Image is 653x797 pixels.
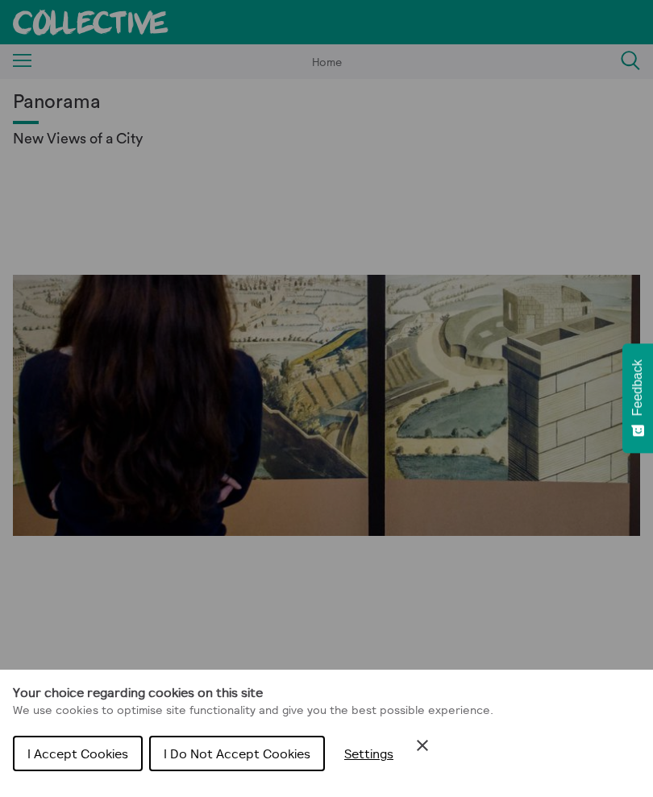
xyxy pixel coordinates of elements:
[13,702,640,720] p: We use cookies to optimise site functionality and give you the best possible experience.
[27,745,128,762] span: I Accept Cookies
[149,736,325,771] button: I Do Not Accept Cookies
[13,683,640,702] h1: Your choice regarding cookies on this site
[413,736,432,755] button: Close Cookie Control
[331,737,406,770] button: Settings
[630,359,645,416] span: Feedback
[164,745,310,762] span: I Do Not Accept Cookies
[344,745,393,762] span: Settings
[13,736,143,771] button: I Accept Cookies
[622,343,653,453] button: Feedback - Show survey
